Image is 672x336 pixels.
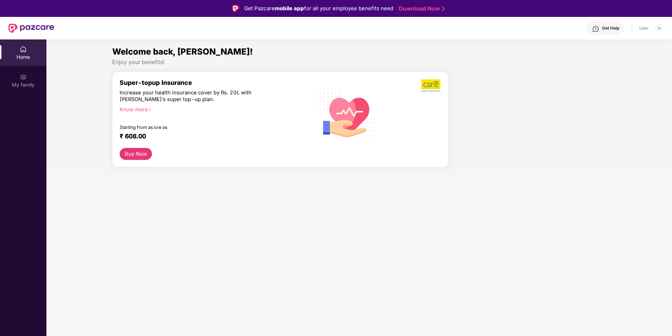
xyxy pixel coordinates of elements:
[8,24,54,33] img: New Pazcare Logo
[314,79,381,148] img: svg+xml;base64,PHN2ZyB4bWxucz0iaHR0cDovL3d3dy53My5vcmcvMjAwMC9zdmciIHhtbG5zOnhsaW5rPSJodHRwOi8vd3...
[120,148,152,160] button: Buy Now
[232,5,239,12] img: Logo
[275,5,304,12] strong: mobile app
[120,89,277,103] div: Increase your health insurance cover by Rs. 20L with [PERSON_NAME]’s super top-up plan.
[120,125,277,130] div: Starting from as low as
[20,46,27,53] img: svg+xml;base64,PHN2ZyBpZD0iSG9tZSIgeG1sbnM9Imh0dHA6Ly93d3cudzMub3JnLzIwMDAvc3ZnIiB3aWR0aD0iMjAiIG...
[244,4,393,13] div: Get Pazcare for all your employee benefits need
[112,46,253,57] span: Welcome back, [PERSON_NAME]!
[442,5,445,12] img: Stroke
[148,108,152,112] span: right
[120,79,307,86] div: Super-topup Insurance
[421,79,441,92] img: b5dec4f62d2307b9de63beb79f102df3.png
[399,5,443,12] a: Download Now
[112,58,606,66] div: Enjoy your benefits!
[592,25,599,32] img: svg+xml;base64,PHN2ZyBpZD0iSGVscC0zMngzMiIgeG1sbnM9Imh0dHA6Ly93d3cudzMub3JnLzIwMDAvc3ZnIiB3aWR0aD...
[120,132,300,141] div: ₹ 608.00
[639,25,649,31] div: User
[20,74,27,81] img: svg+xml;base64,PHN2ZyB3aWR0aD0iMjAiIGhlaWdodD0iMjAiIHZpZXdCb3g9IjAgMCAyMCAyMCIgZmlsbD0ibm9uZSIgeG...
[120,106,303,111] div: Know more
[602,25,619,31] div: Get Help
[657,25,662,31] img: svg+xml;base64,PHN2ZyBpZD0iRHJvcGRvd24tMzJ4MzIiIHhtbG5zPSJodHRwOi8vd3d3LnczLm9yZy8yMDAwL3N2ZyIgd2...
